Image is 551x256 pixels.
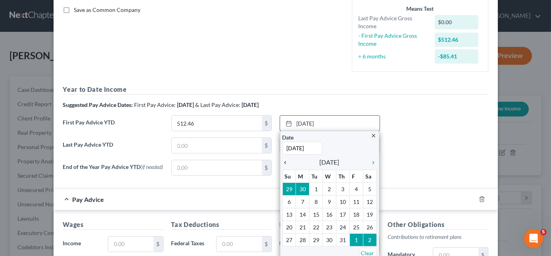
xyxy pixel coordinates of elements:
th: W [323,170,336,183]
p: Contributions to retirement plans [388,233,488,241]
td: 18 [349,208,363,221]
span: [DATE] [320,157,340,167]
input: 0.00 [172,116,262,131]
div: $ [154,237,163,252]
a: chevron_left [282,157,293,167]
div: $ [262,116,271,131]
td: 9 [323,196,336,208]
i: close [371,133,377,139]
td: 2 [363,234,376,246]
div: Last Pay Advice Gross Income [355,14,431,30]
th: Tu [309,170,323,183]
td: 26 [363,221,376,234]
th: M [296,170,309,183]
a: chevron_right [367,157,377,167]
a: [DATE] [280,116,380,131]
input: 0.00 [108,237,153,252]
td: 19 [363,208,376,221]
label: Medical [276,236,321,252]
i: chevron_right [367,159,377,166]
div: ÷ 6 months [355,52,431,60]
label: First Pay Advice YTD [59,115,167,138]
td: 14 [296,208,309,221]
h5: Year to Date Income [63,85,488,95]
a: close [371,131,377,140]
td: 6 [282,196,296,208]
input: 0.00 [172,160,262,175]
h5: Wages [63,220,163,230]
h5: Insurance Deductions [280,220,380,230]
td: 4 [349,183,363,196]
th: Th [336,170,349,183]
td: 29 [282,183,296,196]
td: 24 [336,221,349,234]
strong: [DATE] [242,101,259,108]
td: 8 [309,196,323,208]
div: - First Pay Advice Gross Income [355,32,431,48]
td: 25 [349,221,363,234]
input: 0.00 [172,138,262,153]
div: Means Test [359,5,482,13]
strong: Suggested Pay Advice Dates: [63,101,133,108]
td: 29 [309,234,323,246]
td: 7 [296,196,309,208]
td: 1 [349,234,363,246]
td: 1 [309,183,323,196]
label: Last Pay Advice YTD [59,138,167,160]
td: 11 [349,196,363,208]
td: 5 [363,183,376,196]
label: Federal Taxes [167,236,213,252]
label: End of the Year Pay Advice YTD [59,160,167,182]
th: Sa [363,170,376,183]
span: 5 [540,229,547,235]
td: 28 [296,234,309,246]
td: 3 [336,183,349,196]
span: Income [63,240,81,246]
input: 0.00 [217,237,261,252]
label: Date [282,133,294,142]
h5: Other Obligations [388,220,488,230]
div: $ [262,160,271,175]
span: (if needed) [141,163,163,170]
td: 13 [282,208,296,221]
div: -$85.41 [435,49,478,64]
span: Save as Common Company [74,6,141,13]
span: First Pay Advice: [134,101,176,108]
th: F [349,170,363,183]
div: $ [262,138,271,153]
div: $ [262,237,271,252]
iframe: Intercom live chat [524,229,543,248]
td: 31 [336,234,349,246]
th: Su [282,170,296,183]
div: $0.00 [435,15,478,29]
td: 20 [282,221,296,234]
div: $512.46 [435,33,478,47]
span: Pay Advice [73,196,104,203]
i: chevron_left [282,159,293,166]
td: 2 [323,183,336,196]
span: & Last Pay Advice: [196,101,241,108]
td: 27 [282,234,296,246]
h5: Tax Deductions [171,220,272,230]
input: 1/1/2013 [282,142,322,155]
td: 15 [309,208,323,221]
td: 23 [323,221,336,234]
td: 16 [323,208,336,221]
td: 30 [296,183,309,196]
strong: [DATE] [177,101,194,108]
td: 30 [323,234,336,246]
td: 21 [296,221,309,234]
td: 17 [336,208,349,221]
td: 22 [309,221,323,234]
td: 12 [363,196,376,208]
td: 10 [336,196,349,208]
